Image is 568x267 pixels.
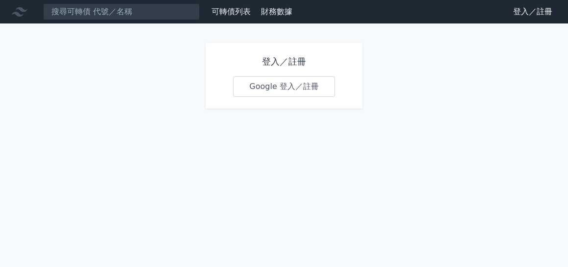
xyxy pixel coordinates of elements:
[233,55,335,68] h1: 登入／註冊
[212,7,251,16] a: 可轉債列表
[43,3,200,20] input: 搜尋可轉債 代號／名稱
[233,76,335,97] a: Google 登入／註冊
[505,4,560,20] a: 登入／註冊
[261,7,292,16] a: 財務數據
